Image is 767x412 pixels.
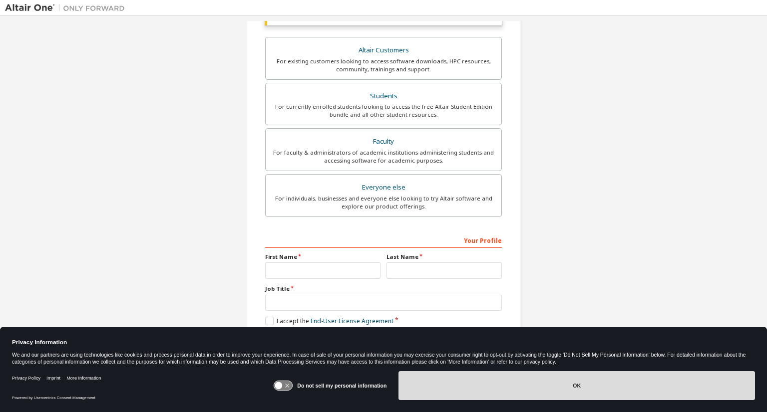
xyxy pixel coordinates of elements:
[272,149,495,165] div: For faculty & administrators of academic institutions administering students and accessing softwa...
[272,195,495,210] div: For individuals, businesses and everyone else looking to try Altair software and explore our prod...
[272,103,495,119] div: For currently enrolled students looking to access the free Altair Student Edition bundle and all ...
[386,253,502,261] label: Last Name
[272,89,495,103] div: Students
[272,181,495,195] div: Everyone else
[272,57,495,73] div: For existing customers looking to access software downloads, HPC resources, community, trainings ...
[265,317,393,325] label: I accept the
[272,135,495,149] div: Faculty
[5,3,130,13] img: Altair One
[265,253,381,261] label: First Name
[265,285,502,293] label: Job Title
[272,43,495,57] div: Altair Customers
[265,232,502,248] div: Your Profile
[311,317,393,325] a: End-User License Agreement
